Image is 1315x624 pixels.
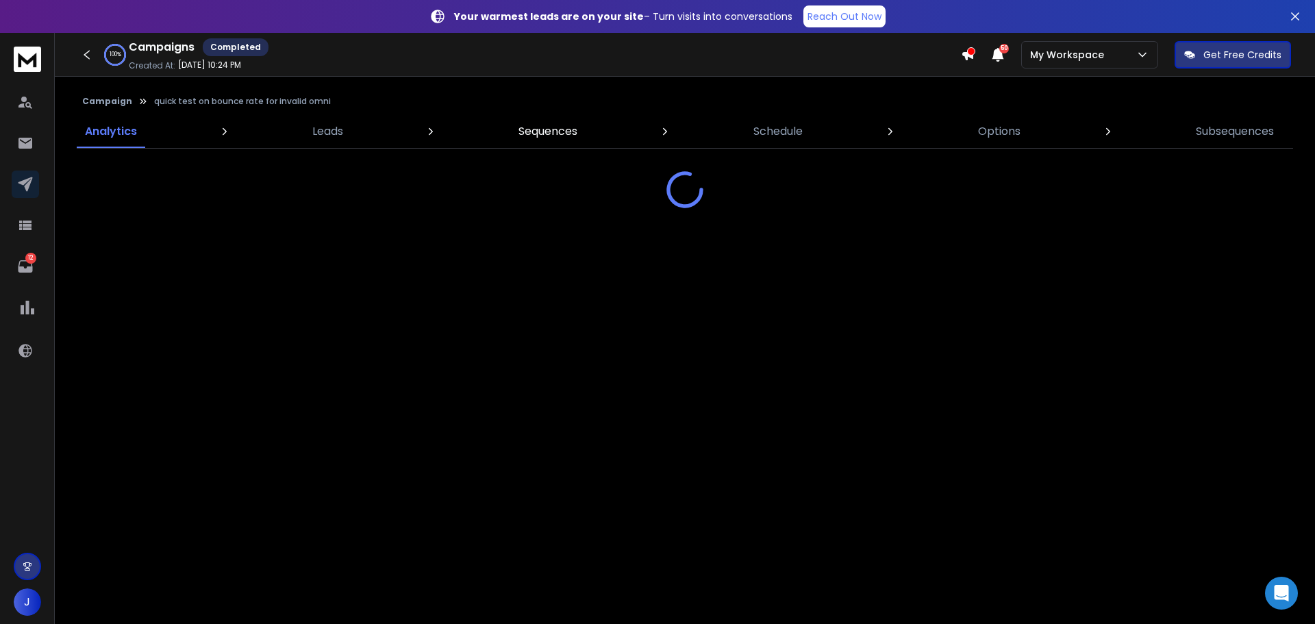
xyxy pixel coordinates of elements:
[807,10,881,23] p: Reach Out Now
[803,5,886,27] a: Reach Out Now
[203,38,268,56] div: Completed
[1030,48,1110,62] p: My Workspace
[178,60,241,71] p: [DATE] 10:24 PM
[85,123,137,140] p: Analytics
[154,96,331,107] p: quick test on bounce rate for invalid omni
[14,47,41,72] img: logo
[14,588,41,616] button: J
[110,51,121,59] p: 100 %
[510,115,586,148] a: Sequences
[1188,115,1282,148] a: Subsequences
[1265,577,1298,610] div: Open Intercom Messenger
[753,123,803,140] p: Schedule
[304,115,351,148] a: Leads
[312,123,343,140] p: Leads
[970,115,1029,148] a: Options
[25,253,36,264] p: 12
[1175,41,1291,68] button: Get Free Credits
[1203,48,1281,62] p: Get Free Credits
[77,115,145,148] a: Analytics
[82,96,132,107] button: Campaign
[129,60,175,71] p: Created At:
[1196,123,1274,140] p: Subsequences
[999,44,1009,53] span: 50
[454,10,792,23] p: – Turn visits into conversations
[454,10,644,23] strong: Your warmest leads are on your site
[745,115,811,148] a: Schedule
[978,123,1020,140] p: Options
[129,39,195,55] h1: Campaigns
[518,123,577,140] p: Sequences
[12,253,39,280] a: 12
